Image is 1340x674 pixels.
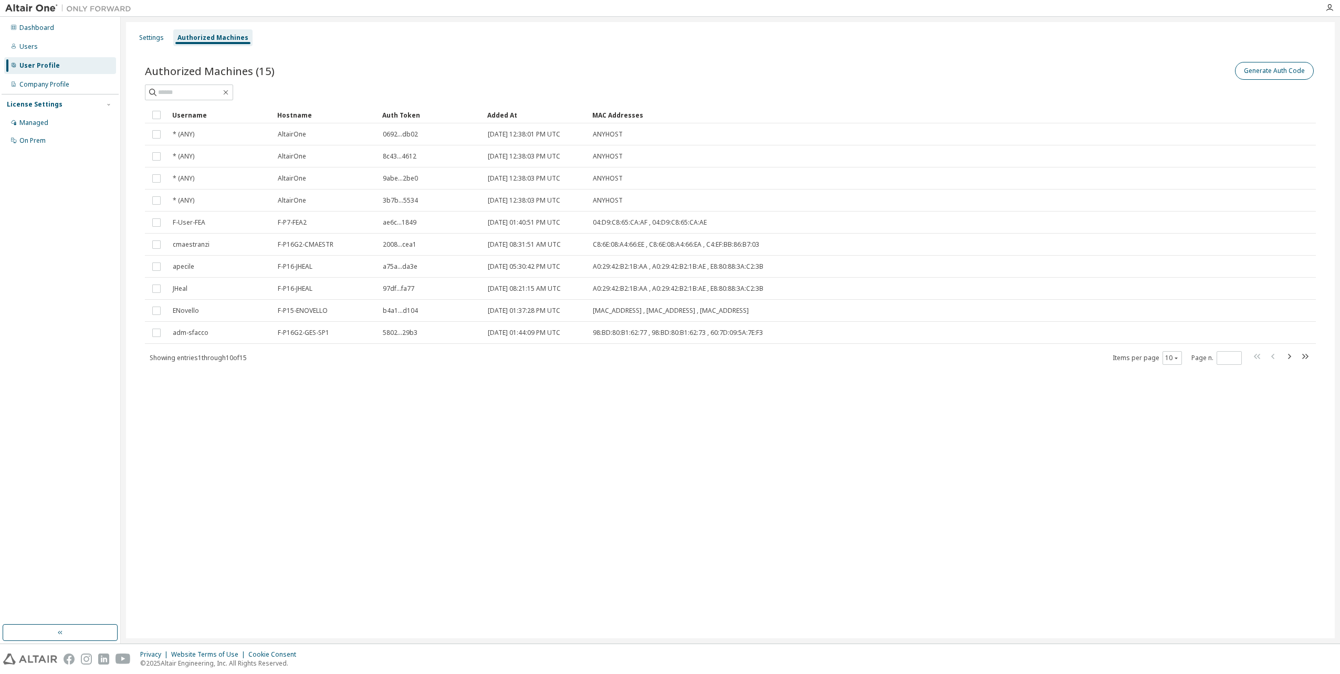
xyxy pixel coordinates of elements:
span: F-P7-FEA2 [278,218,307,227]
span: [DATE] 08:21:15 AM UTC [488,285,561,293]
span: b4a1...d104 [383,307,418,315]
span: AltairOne [278,152,306,161]
div: License Settings [7,100,62,109]
span: AltairOne [278,130,306,139]
div: Privacy [140,650,171,659]
span: * (ANY) [173,130,194,139]
span: 04:D9:C8:65:CA:AF , 04:D9:C8:65:CA:AE [593,218,707,227]
span: 98:BD:80:B1:62:77 , 98:BD:80:B1:62:73 , 60:7D:09:5A:7E:F3 [593,329,763,337]
span: 97df...fa77 [383,285,414,293]
img: Altair One [5,3,137,14]
span: [DATE] 08:31:51 AM UTC [488,240,561,249]
p: © 2025 Altair Engineering, Inc. All Rights Reserved. [140,659,302,668]
span: A0:29:42:B2:1B:AA , A0:29:42:B2:1B:AE , E8:80:88:3A:C2:3B [593,285,763,293]
span: Items per page [1113,351,1182,365]
span: ANYHOST [593,130,623,139]
div: Company Profile [19,80,69,89]
div: Username [172,107,269,123]
div: Settings [139,34,164,42]
div: MAC Addresses [592,107,1206,123]
img: facebook.svg [64,654,75,665]
img: altair_logo.svg [3,654,57,665]
span: F-P16-JHEAL [278,285,312,293]
span: Page n. [1191,351,1242,365]
div: Dashboard [19,24,54,32]
span: F-P16G2-GES-SP1 [278,329,329,337]
span: F-P15-ENOVELLO [278,307,328,315]
span: [DATE] 12:38:03 PM UTC [488,196,560,205]
div: Managed [19,119,48,127]
button: 10 [1165,354,1179,362]
span: F-P16G2-CMAESTR [278,240,333,249]
span: ae6c...1849 [383,218,416,227]
span: * (ANY) [173,174,194,183]
img: youtube.svg [116,654,131,665]
span: * (ANY) [173,196,194,205]
span: [DATE] 01:40:51 PM UTC [488,218,560,227]
div: Authorized Machines [177,34,248,42]
span: Showing entries 1 through 10 of 15 [150,353,247,362]
span: [MAC_ADDRESS] , [MAC_ADDRESS] , [MAC_ADDRESS] [593,307,749,315]
div: Cookie Consent [248,650,302,659]
span: 3b7b...5534 [383,196,418,205]
button: Generate Auth Code [1235,62,1314,80]
span: [DATE] 12:38:01 PM UTC [488,130,560,139]
div: Hostname [277,107,374,123]
span: 9abe...2be0 [383,174,418,183]
span: [DATE] 12:38:03 PM UTC [488,174,560,183]
span: F-P16-JHEAL [278,262,312,271]
span: 5802...29b3 [383,329,417,337]
span: A0:29:42:B2:1B:AA , A0:29:42:B2:1B:AE , E8:80:88:3A:C2:3B [593,262,763,271]
span: ANYHOST [593,174,623,183]
span: adm-sfacco [173,329,208,337]
span: C8:6E:08:A4:66:EE , C8:6E:08:A4:66:EA , C4:EF:BB:86:B7:03 [593,240,759,249]
span: [DATE] 01:37:28 PM UTC [488,307,560,315]
span: * (ANY) [173,152,194,161]
span: 2008...cea1 [383,240,416,249]
div: Users [19,43,38,51]
span: ANYHOST [593,152,623,161]
span: a75a...da3e [383,262,417,271]
img: linkedin.svg [98,654,109,665]
span: 0692...db02 [383,130,418,139]
div: Added At [487,107,584,123]
span: 8c43...4612 [383,152,416,161]
span: AltairOne [278,196,306,205]
span: [DATE] 05:30:42 PM UTC [488,262,560,271]
span: Authorized Machines (15) [145,64,275,78]
span: [DATE] 12:38:03 PM UTC [488,152,560,161]
div: On Prem [19,136,46,145]
span: apecile [173,262,194,271]
span: F-User-FEA [173,218,205,227]
span: JHeal [173,285,187,293]
span: [DATE] 01:44:09 PM UTC [488,329,560,337]
span: AltairOne [278,174,306,183]
span: cmaestranzi [173,240,210,249]
span: ENovello [173,307,199,315]
span: ANYHOST [593,196,623,205]
div: User Profile [19,61,60,70]
div: Website Terms of Use [171,650,248,659]
div: Auth Token [382,107,479,123]
img: instagram.svg [81,654,92,665]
